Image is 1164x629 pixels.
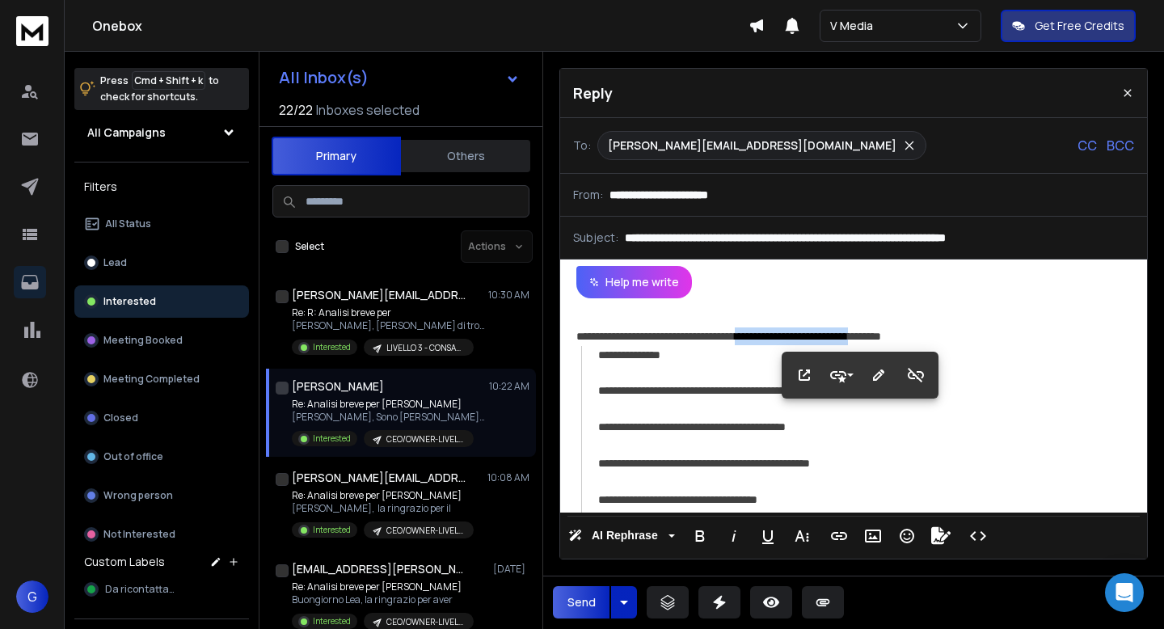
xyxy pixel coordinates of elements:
[787,520,817,552] button: More Text
[292,378,384,395] h1: [PERSON_NAME]
[313,615,351,627] p: Interested
[74,175,249,198] h3: Filters
[103,412,138,424] p: Closed
[488,289,529,302] p: 10:30 AM
[1001,10,1136,42] button: Get Free Credits
[292,319,486,332] p: [PERSON_NAME], [PERSON_NAME] di trovarla bene!
[292,398,486,411] p: Re: Analisi breve per [PERSON_NAME]
[1107,136,1134,155] p: BCC
[74,402,249,434] button: Closed
[573,82,613,104] p: Reply
[863,359,894,391] button: Edit Link
[74,247,249,279] button: Lead
[74,518,249,551] button: Not Interested
[386,616,464,628] p: CEO/OWNER-LIVELLO 3 - CONSAPEVOLE DEL PROBLEMA-PERSONALIZZAZIONI TARGET A-TEST 1
[295,240,324,253] label: Select
[74,285,249,318] button: Interested
[487,471,529,484] p: 10:08 AM
[830,18,879,34] p: V Media
[900,359,931,391] button: Unlink
[105,217,151,230] p: All Status
[573,187,603,203] p: From:
[103,489,173,502] p: Wrong person
[74,441,249,473] button: Out of office
[292,502,474,515] p: [PERSON_NAME], la ringrazio per il
[401,138,530,174] button: Others
[103,450,163,463] p: Out of office
[313,524,351,536] p: Interested
[292,287,470,303] h1: [PERSON_NAME][EMAIL_ADDRESS][DOMAIN_NAME]
[719,520,749,552] button: Italic (⌘I)
[292,593,474,606] p: Buongiorno Lea, la ringrazio per aver
[608,137,896,154] p: [PERSON_NAME][EMAIL_ADDRESS][DOMAIN_NAME]
[565,520,678,552] button: AI Rephrase
[386,342,464,354] p: LIVELLO 3 - CONSAPEVOLE DEL PROBLEMA test 1
[553,586,609,618] button: Send
[858,520,888,552] button: Insert Image (⌘P)
[826,359,857,391] button: Style
[588,529,661,542] span: AI Rephrase
[576,266,692,298] button: Help me write
[313,433,351,445] p: Interested
[386,433,464,445] p: CEO/OWNER-LIVELLO 3 - CONSAPEVOLE DEL PROBLEMA-PERSONALIZZAZIONI TARGET A-TEST 1
[16,580,48,613] button: G
[105,583,178,596] span: Da ricontattare
[16,16,48,46] img: logo
[573,137,591,154] p: To:
[272,137,401,175] button: Primary
[103,334,183,347] p: Meeting Booked
[489,380,529,393] p: 10:22 AM
[279,70,369,86] h1: All Inbox(s)
[74,324,249,357] button: Meeting Booked
[266,61,533,94] button: All Inbox(s)
[1078,136,1097,155] p: CC
[279,100,313,120] span: 22 / 22
[292,306,486,319] p: Re: R: Analisi breve per
[74,116,249,149] button: All Campaigns
[313,341,351,353] p: Interested
[292,561,470,577] h1: [EMAIL_ADDRESS][PERSON_NAME][DOMAIN_NAME]
[87,125,166,141] h1: All Campaigns
[103,373,200,386] p: Meeting Completed
[132,71,205,90] span: Cmd + Shift + k
[74,208,249,240] button: All Status
[292,580,474,593] p: Re: Analisi breve per [PERSON_NAME]
[573,230,618,246] p: Subject:
[74,573,249,606] button: Da ricontattare
[103,295,156,308] p: Interested
[100,73,219,105] p: Press to check for shortcuts.
[103,528,175,541] p: Not Interested
[789,359,820,391] button: Open Link
[963,520,993,552] button: Code View
[292,411,486,424] p: [PERSON_NAME], Sono [PERSON_NAME], le
[292,470,470,486] h1: [PERSON_NAME][EMAIL_ADDRESS][PERSON_NAME][DOMAIN_NAME]
[1105,573,1144,612] div: Open Intercom Messenger
[74,363,249,395] button: Meeting Completed
[824,520,854,552] button: Insert Link (⌘K)
[493,563,529,576] p: [DATE]
[74,479,249,512] button: Wrong person
[926,520,956,552] button: Signature
[103,256,127,269] p: Lead
[84,554,165,570] h3: Custom Labels
[92,16,749,36] h1: Onebox
[292,489,474,502] p: Re: Analisi breve per [PERSON_NAME]
[685,520,715,552] button: Bold (⌘B)
[892,520,922,552] button: Emoticons
[1035,18,1124,34] p: Get Free Credits
[316,100,420,120] h3: Inboxes selected
[386,525,464,537] p: CEO/OWNER-LIVELLO 3 - CONSAPEVOLE DEL PROBLEMA-PERSONALIZZAZIONI TARGET A-TEST 1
